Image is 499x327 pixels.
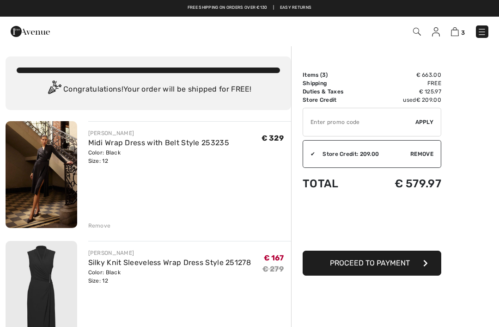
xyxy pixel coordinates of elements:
img: Shopping Bag [451,27,459,36]
a: Free shipping on orders over €130 [188,5,268,11]
iframe: PayPal [303,199,441,247]
span: € 209.00 [416,97,441,103]
input: Promo code [303,108,415,136]
td: used [367,96,441,104]
span: 3 [322,72,326,78]
td: € 663.00 [367,71,441,79]
img: Midi Wrap Dress with Belt Style 253235 [6,121,77,228]
img: 1ère Avenue [11,22,50,41]
img: Search [413,28,421,36]
a: Silky Knit Sleeveless Wrap Dress Style 251278 [88,258,251,267]
span: € 329 [262,134,284,142]
div: Color: Black Size: 12 [88,148,229,165]
a: Midi Wrap Dress with Belt Style 253235 [88,138,229,147]
s: € 279 [262,265,284,273]
img: Menu [477,27,487,37]
span: Apply [415,118,434,126]
td: Shipping [303,79,367,87]
div: Store Credit: 209.00 [315,150,410,158]
span: Remove [410,150,433,158]
button: Proceed to Payment [303,251,441,276]
td: Store Credit [303,96,367,104]
img: My Info [432,27,440,37]
td: Total [303,168,367,199]
span: Proceed to Payment [330,259,410,267]
div: ✔ [303,150,315,158]
div: Color: Black Size: 12 [88,268,251,285]
td: € 579.97 [367,168,441,199]
td: € 125.97 [367,87,441,96]
span: € 167 [264,253,284,262]
div: [PERSON_NAME] [88,129,229,137]
div: Remove [88,222,111,230]
a: Easy Returns [280,5,312,11]
span: 3 [461,29,465,36]
img: Congratulation2.svg [45,80,63,99]
div: Congratulations! Your order will be shipped for FREE! [17,80,280,99]
td: Duties & Taxes [303,87,367,96]
a: 1ère Avenue [11,26,50,35]
span: | [273,5,274,11]
div: [PERSON_NAME] [88,249,251,257]
td: Items ( ) [303,71,367,79]
a: 3 [451,26,465,37]
td: Free [367,79,441,87]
